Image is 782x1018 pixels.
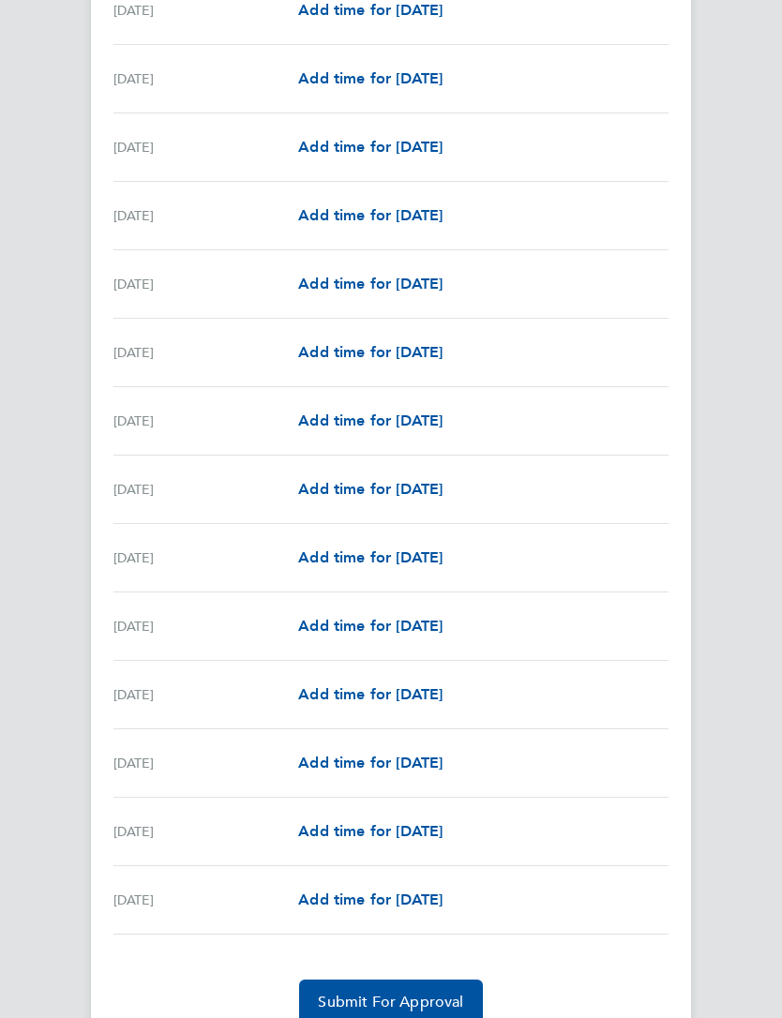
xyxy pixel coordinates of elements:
[113,752,298,774] div: [DATE]
[113,889,298,911] div: [DATE]
[298,891,443,908] span: Add time for [DATE]
[298,548,443,566] span: Add time for [DATE]
[298,683,443,706] a: Add time for [DATE]
[298,889,443,911] a: Add time for [DATE]
[298,822,443,840] span: Add time for [DATE]
[298,343,443,361] span: Add time for [DATE]
[113,683,298,706] div: [DATE]
[113,273,298,295] div: [DATE]
[113,136,298,158] div: [DATE]
[318,993,463,1011] span: Submit For Approval
[113,478,298,501] div: [DATE]
[298,273,443,295] a: Add time for [DATE]
[298,685,443,703] span: Add time for [DATE]
[298,615,443,637] a: Add time for [DATE]
[298,136,443,158] a: Add time for [DATE]
[298,341,443,364] a: Add time for [DATE]
[298,410,443,432] a: Add time for [DATE]
[298,138,443,156] span: Add time for [DATE]
[298,478,443,501] a: Add time for [DATE]
[298,480,443,498] span: Add time for [DATE]
[298,820,443,843] a: Add time for [DATE]
[298,752,443,774] a: Add time for [DATE]
[298,546,443,569] a: Add time for [DATE]
[298,412,443,429] span: Add time for [DATE]
[113,67,298,90] div: [DATE]
[113,615,298,637] div: [DATE]
[113,546,298,569] div: [DATE]
[113,820,298,843] div: [DATE]
[298,67,443,90] a: Add time for [DATE]
[113,410,298,432] div: [DATE]
[298,617,443,635] span: Add time for [DATE]
[298,754,443,771] span: Add time for [DATE]
[298,1,443,19] span: Add time for [DATE]
[298,275,443,292] span: Add time for [DATE]
[113,341,298,364] div: [DATE]
[298,206,443,224] span: Add time for [DATE]
[298,69,443,87] span: Add time for [DATE]
[113,204,298,227] div: [DATE]
[298,204,443,227] a: Add time for [DATE]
